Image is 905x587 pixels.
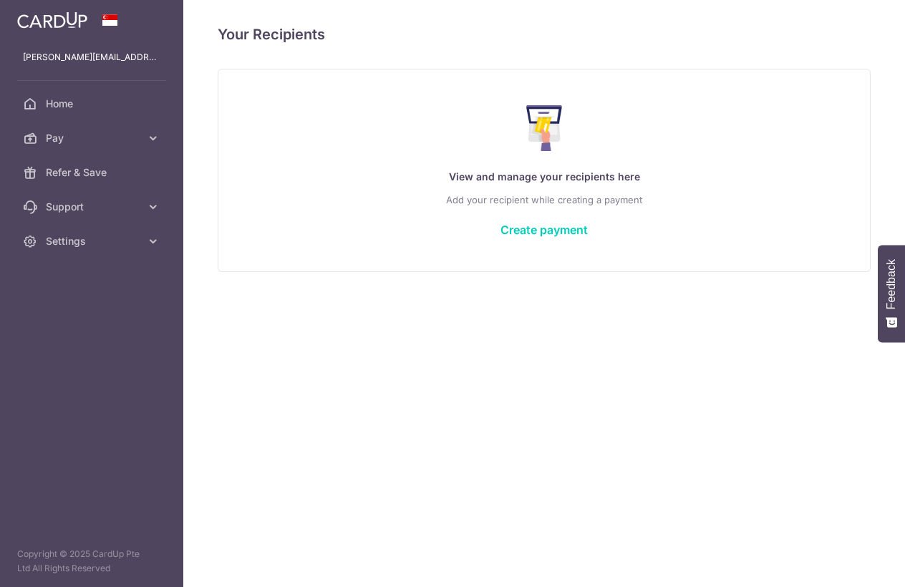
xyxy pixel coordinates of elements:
[526,105,563,151] img: Make Payment
[813,544,891,580] iframe: Opens a widget where you can find more information
[17,11,87,29] img: CardUp
[23,50,160,64] p: [PERSON_NAME][EMAIL_ADDRESS][DOMAIN_NAME]
[46,165,140,180] span: Refer & Save
[46,200,140,214] span: Support
[500,223,588,237] a: Create payment
[878,245,905,342] button: Feedback - Show survey
[218,23,871,46] h4: Your Recipients
[46,131,140,145] span: Pay
[885,259,898,309] span: Feedback
[46,97,140,111] span: Home
[247,168,841,185] p: View and manage your recipients here
[46,234,140,248] span: Settings
[247,191,841,208] p: Add your recipient while creating a payment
